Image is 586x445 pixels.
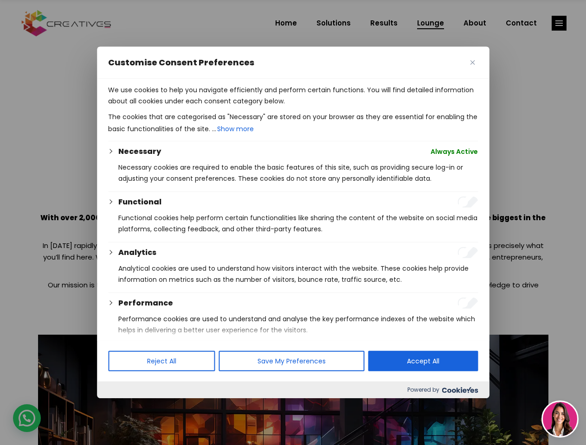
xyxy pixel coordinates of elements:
span: Customise Consent Preferences [108,57,254,68]
img: Close [470,60,475,65]
img: Cookieyes logo [442,387,478,393]
p: Analytical cookies are used to understand how visitors interact with the website. These cookies h... [118,263,478,285]
input: Enable Performance [457,298,478,309]
button: Accept All [368,351,478,371]
input: Enable Analytics [457,247,478,258]
button: Necessary [118,146,161,157]
div: Customise Consent Preferences [97,47,489,398]
button: Close [467,57,478,68]
button: Show more [216,122,255,135]
button: Reject All [108,351,215,371]
button: Analytics [118,247,156,258]
button: Save My Preferences [219,351,364,371]
p: Necessary cookies are required to enable the basic features of this site, such as providing secur... [118,162,478,184]
div: Powered by [97,381,489,398]
input: Enable Functional [457,197,478,208]
img: agent [543,402,577,436]
p: We use cookies to help you navigate efficiently and perform certain functions. You will find deta... [108,84,478,107]
p: Functional cookies help perform certain functionalities like sharing the content of the website o... [118,212,478,235]
button: Functional [118,197,161,208]
p: Performance cookies are used to understand and analyse the key performance indexes of the website... [118,313,478,336]
span: Always Active [431,146,478,157]
p: The cookies that are categorised as "Necessary" are stored on your browser as they are essential ... [108,111,478,135]
button: Performance [118,298,173,309]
